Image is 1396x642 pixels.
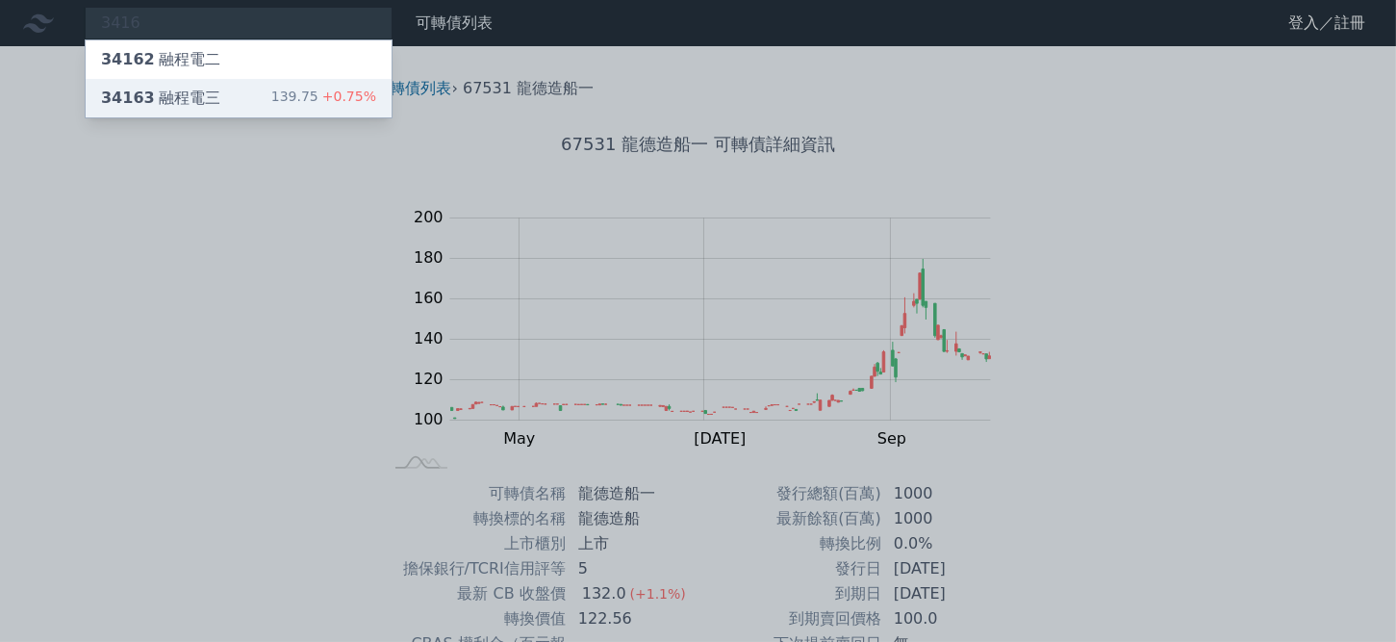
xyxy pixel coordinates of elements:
[86,40,392,79] a: 34162融程電二
[101,50,155,68] span: 34162
[271,87,376,110] div: 139.75
[101,48,220,71] div: 融程電二
[101,89,155,107] span: 34163
[86,79,392,117] a: 34163融程電三 139.75+0.75%
[318,89,376,104] span: +0.75%
[101,87,220,110] div: 融程電三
